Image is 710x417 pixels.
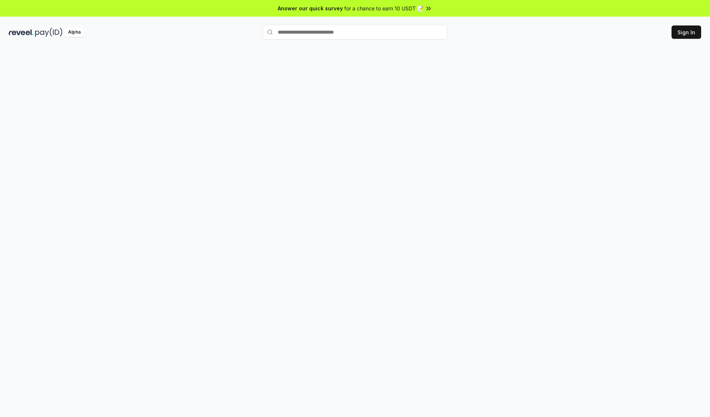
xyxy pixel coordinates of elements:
img: reveel_dark [9,28,34,37]
button: Sign In [672,25,701,39]
div: Alpha [64,28,85,37]
span: Answer our quick survey [278,4,343,12]
img: pay_id [35,28,62,37]
span: for a chance to earn 10 USDT 📝 [344,4,423,12]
